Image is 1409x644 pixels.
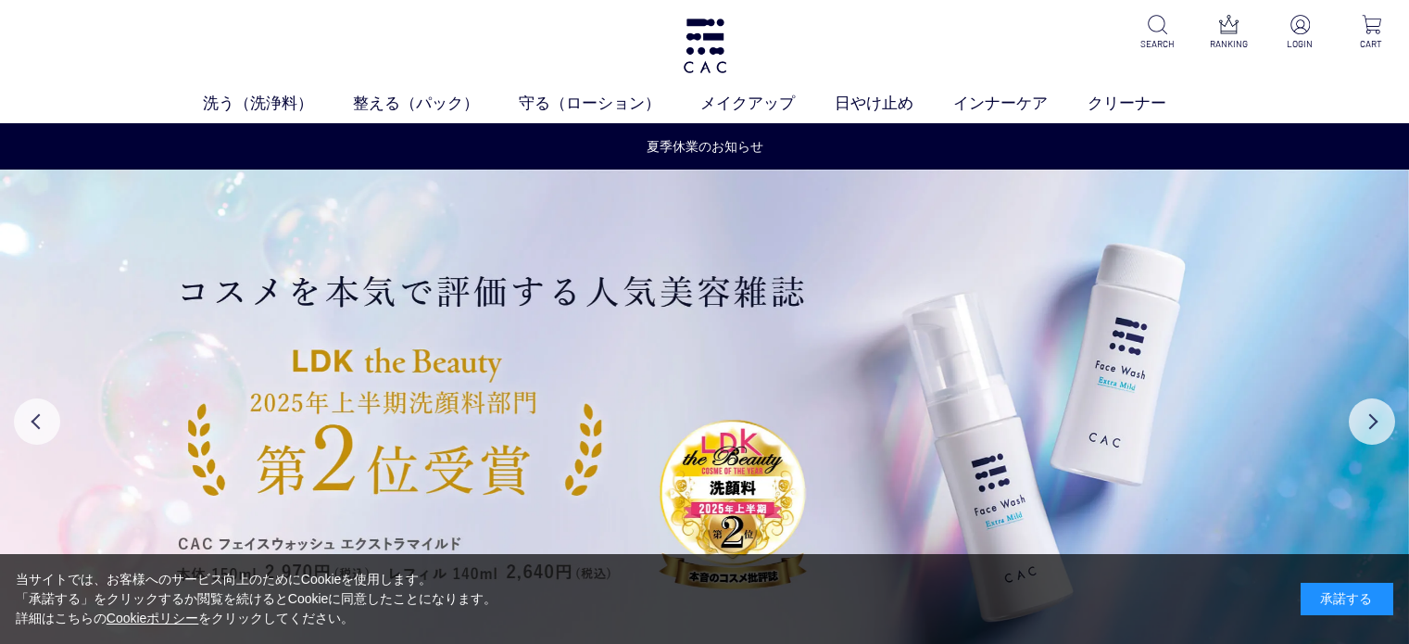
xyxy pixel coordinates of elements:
a: RANKING [1206,15,1252,51]
a: クリーナー [1088,92,1206,116]
button: Next [1349,398,1395,445]
a: メイクアップ [700,92,835,116]
a: インナーケア [953,92,1088,116]
div: 当サイトでは、お客様へのサービス向上のためにCookieを使用します。 「承諾する」をクリックするか閲覧を続けるとCookieに同意したことになります。 詳細はこちらの をクリックしてください。 [16,570,497,628]
button: Previous [14,398,60,445]
a: Cookieポリシー [107,611,199,625]
img: logo [681,19,729,73]
p: RANKING [1206,37,1252,51]
p: LOGIN [1277,37,1323,51]
a: 整える（パック） [353,92,519,116]
a: 夏季休業のお知らせ [647,137,763,157]
a: 日やけ止め [835,92,953,116]
a: 洗う（洗浄料） [203,92,353,116]
p: SEARCH [1135,37,1180,51]
a: SEARCH [1135,15,1180,51]
p: CART [1349,37,1394,51]
a: 守る（ローション） [519,92,700,116]
a: LOGIN [1277,15,1323,51]
a: CART [1349,15,1394,51]
div: 承諾する [1301,583,1393,615]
